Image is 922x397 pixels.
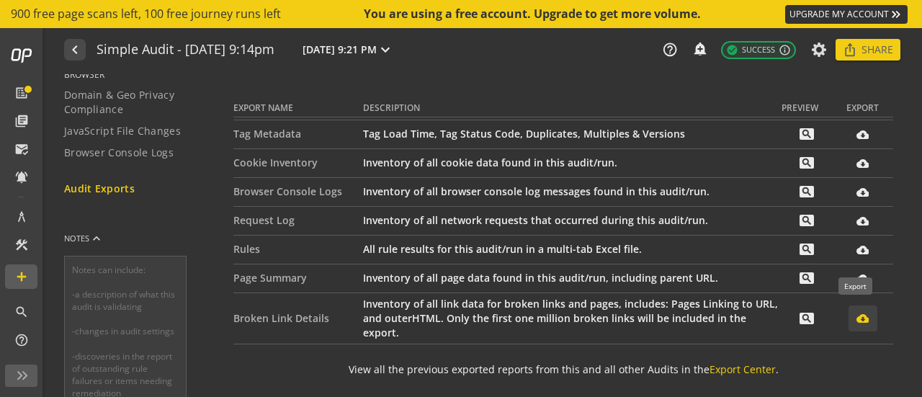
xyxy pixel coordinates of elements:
[64,182,135,196] span: Audit Exports
[303,43,377,57] span: [DATE] 9:21 PM
[64,68,205,81] span: BROWSER
[64,221,104,256] button: NOTES
[14,269,29,284] mat-icon: add
[233,206,363,235] td: Request Log
[800,186,814,197] mat-icon: search
[89,231,104,246] mat-icon: keyboard_arrow_up
[233,177,363,206] td: Browser Console Logs
[836,39,900,61] button: Share
[233,148,363,177] td: Cookie Inventory
[14,86,29,100] mat-icon: list_alt
[726,44,775,56] span: Success
[233,362,893,377] div: View all the previous exported reports from this and all other Audits in the .
[779,44,791,56] mat-icon: info_outline
[856,157,869,169] mat-icon: cloud_download_filled
[856,272,869,285] mat-icon: cloud_download_filled
[233,120,363,148] td: Tag Metadata
[782,96,832,117] th: PREVIEW
[856,128,869,140] mat-icon: cloud_download_filled
[726,44,738,56] mat-icon: check_circle
[377,41,394,58] mat-icon: expand_more
[97,43,274,58] h1: Simple Audit - 18 September 2025 | 9:14pm
[800,244,814,255] mat-icon: search
[14,210,29,224] mat-icon: architecture
[363,177,782,206] td: Inventory of all browser console log messages found in this audit/run.
[889,7,903,22] mat-icon: keyboard_double_arrow_right
[14,170,29,184] mat-icon: notifications_active
[14,142,29,156] mat-icon: mark_email_read
[363,96,782,117] th: DESCRIPTION
[233,235,363,264] td: Rules
[710,362,776,377] a: Export Center
[14,333,29,347] mat-icon: help_outline
[14,114,29,128] mat-icon: library_books
[856,186,869,198] mat-icon: cloud_download_filled
[363,148,782,177] td: Inventory of all cookie data found in this audit/run.
[14,305,29,319] mat-icon: search
[363,235,782,264] td: All rule results for this audit/run in a multi-tab Excel file.
[300,40,397,59] button: [DATE] 9:21 PM
[800,313,814,324] mat-icon: search
[800,272,814,284] mat-icon: search
[14,238,29,252] mat-icon: construction
[843,43,857,57] mat-icon: ios_share
[692,41,707,55] mat-icon: add_alert
[233,293,363,344] td: Broken Link Details
[856,215,869,227] mat-icon: cloud_download_filled
[856,312,869,324] mat-icon: cloud_download_filled
[832,96,893,117] th: EXPORT
[800,157,814,169] mat-icon: search
[662,42,678,58] mat-icon: help_outline
[856,244,869,256] mat-icon: cloud_download_filled
[363,264,782,293] td: Inventory of all page data found in this audit/run, including parent URL.
[233,264,363,293] td: Page Summary
[800,215,814,226] mat-icon: search
[64,146,174,160] span: Browser Console Logs
[785,5,908,24] a: UPGRADE MY ACCOUNT
[363,293,782,344] td: Inventory of all link data for broken links and pages, includes: Pages Linking to URL, and outerH...
[66,41,81,58] mat-icon: navigate_before
[363,120,782,148] td: Tag Load Time, Tag Status Code, Duplicates, Multiples & Versions
[64,88,205,117] span: Domain & Geo Privacy Compliance
[861,37,893,63] span: Share
[233,102,293,114] div: EXPORT NAME
[364,6,702,22] div: You are using a free account. Upgrade to get more volume.
[800,128,814,140] mat-icon: search
[363,206,782,235] td: Inventory of all network requests that occurred during this audit/run.
[11,6,281,22] span: 900 free page scans left, 100 free journey runs left
[233,102,352,114] div: EXPORT NAME
[64,124,181,138] span: JavaScript File Changes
